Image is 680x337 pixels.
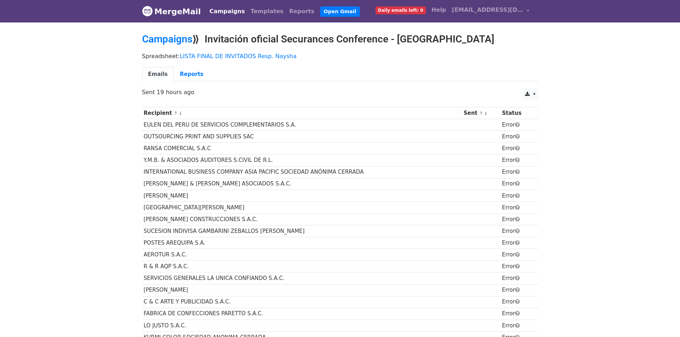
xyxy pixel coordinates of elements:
td: INTERNATIONAL BUSINESS COMPANY ASIA PACIFIC SOCIEDAD ANÓNIMA CERRADA [142,166,462,178]
td: LO JUSTO S.A.C. [142,320,462,331]
td: FABRICA DE CONFECCIONES PARETTO S.A.C. [142,308,462,320]
td: Error [500,178,533,190]
td: RANSA COMERCIAL S.A.C [142,143,462,154]
th: Recipient [142,107,462,119]
a: Help [429,3,449,17]
td: Error [500,296,533,308]
td: Error [500,308,533,320]
span: Daily emails left: 0 [376,6,426,14]
td: Error [500,166,533,178]
td: SERVICIOS GENERALES LA UNICA CONFIANDO S.A.C. [142,272,462,284]
td: [PERSON_NAME] [142,284,462,296]
a: MergeMail [142,4,201,19]
td: Error [500,237,533,249]
h2: ⟫ Invitación oficial Securances Conference - [GEOGRAPHIC_DATA] [142,33,538,45]
a: ↑ [174,111,178,116]
td: Error [500,154,533,166]
td: Error [500,143,533,154]
td: Error [500,261,533,272]
a: Templates [248,4,286,19]
td: EULEN DEL PERU DE SERVICIOS COMPLEMENTARIOS S.A. [142,119,462,131]
td: Error [500,213,533,225]
td: OUTSOURCING PRINT AND SUPPLIES SAC [142,131,462,143]
td: Y.M.B. & ASOCIADOS AUDITORES S.CIVIL DE R.L. [142,154,462,166]
td: [PERSON_NAME] [142,190,462,201]
td: [GEOGRAPHIC_DATA][PERSON_NAME] [142,201,462,213]
img: MergeMail logo [142,6,153,16]
p: Spreadsheet: [142,52,538,60]
a: Reports [174,67,210,82]
td: POSTES AREQUIPA S.A. [142,237,462,249]
th: Sent [462,107,500,119]
a: Daily emails left: 0 [373,3,429,17]
a: ↓ [178,111,182,116]
a: ↑ [479,111,483,116]
td: Error [500,320,533,331]
td: C & C ARTE Y PUBLICIDAD S.A.C. [142,296,462,308]
td: Error [500,190,533,201]
td: Error [500,225,533,237]
a: [EMAIL_ADDRESS][DOMAIN_NAME] [449,3,533,20]
a: Emails [142,67,174,82]
td: Error [500,272,533,284]
td: Error [500,284,533,296]
a: Reports [286,4,317,19]
a: Campaigns [142,33,192,45]
td: Error [500,119,533,131]
td: SUCESION INDIVISA GAMBARINI ZEBALLOS [PERSON_NAME] [142,225,462,237]
td: AEROTUR S.A.C. [142,249,462,261]
a: Open Gmail [320,6,360,17]
p: Sent 19 hours ago [142,88,538,96]
td: Error [500,201,533,213]
td: [PERSON_NAME] & [PERSON_NAME] ASOCIADOS S.A.C. [142,178,462,190]
td: [PERSON_NAME] CONSTRUCCIONES S.A.C. [142,213,462,225]
a: ↓ [484,111,488,116]
th: Status [500,107,533,119]
td: Error [500,131,533,143]
span: [EMAIL_ADDRESS][DOMAIN_NAME] [452,6,523,14]
a: Campaigns [207,4,248,19]
td: R & R AQP S.A.C. [142,261,462,272]
a: LISTA FINAL DE INVITADOS Resp. Naysha [180,53,297,60]
td: Error [500,249,533,261]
